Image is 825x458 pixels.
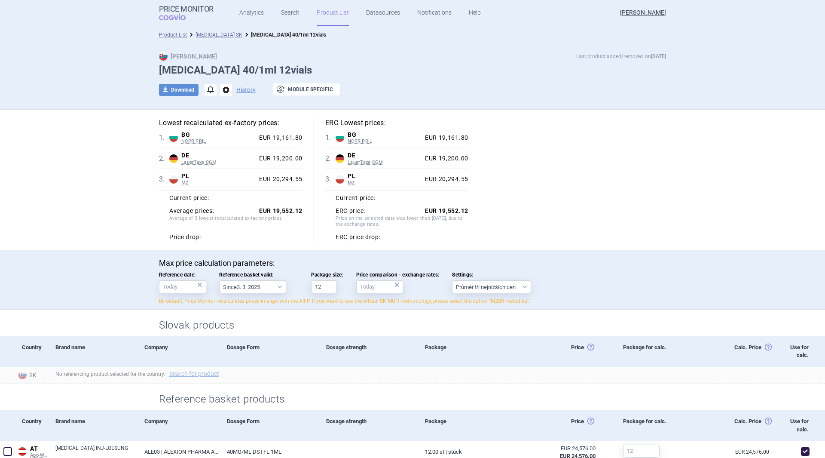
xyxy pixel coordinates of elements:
img: Bulgaria [169,133,178,142]
input: Price comparison - exchange rates:× [356,280,403,293]
strong: Current price: [336,194,376,201]
a: Search for product [169,371,219,377]
strong: ERC price drop: [336,234,381,241]
span: MZ [181,180,256,186]
div: Company [138,336,220,367]
div: Package [419,336,517,367]
input: 12 [623,445,660,458]
span: No referencing product selected for the country. [55,371,223,377]
div: × [394,280,400,289]
span: Package size: [311,272,343,278]
h5: Lowest recalculated ex-factory prices: [159,118,302,128]
li: STRENSIQ 40/1ml 12vials [242,31,326,39]
span: 1 . [325,132,336,143]
div: × [197,280,202,289]
span: 2 . [159,154,169,164]
input: Package size: [311,280,337,293]
img: Slovakia [18,371,27,379]
span: Settings: [452,272,531,278]
div: EUR 20,294.55 [256,175,302,183]
span: LauerTaxe CGM [181,160,256,166]
strong: Price Monitor [159,5,214,13]
div: Use for calc. [772,336,813,367]
li: Strensiq SK [187,31,242,39]
span: NCPR PRIL [348,138,422,144]
li: Product List [159,31,187,39]
img: Germany [336,154,344,163]
p: Max price calculation parameters: [159,258,666,268]
p: By default, Price Monitor recalculates prices in align with the AIFP. If you want to use the offi... [159,298,666,305]
strong: Price drop: [169,234,201,241]
div: EUR 24,576.00 [524,445,596,452]
div: EUR 20,294.55 [422,175,468,183]
div: Country [15,336,49,367]
strong: [MEDICAL_DATA] 40/1ml 12vials [251,32,326,38]
div: Calc. Price [683,336,772,367]
img: Bulgaria [336,133,344,142]
img: Germany [169,154,178,163]
span: Reference date: [159,272,206,278]
button: History [236,87,256,93]
a: EUR 24,576.00 [735,449,772,455]
img: Poland [336,175,344,184]
div: Package for calc. [617,336,683,367]
p: Last product added/removed on [576,52,666,61]
div: Dosage strength [320,336,419,367]
img: SK [159,52,168,61]
h2: Slovak products [159,318,666,332]
span: PL [348,172,422,180]
div: Dosage Form [220,410,319,441]
h1: [MEDICAL_DATA] 40/1ml 12vials [159,64,666,77]
strong: EUR 19,552.12 [259,207,302,214]
div: Price [518,410,617,441]
span: Average of 3 lowest recalculated ex-factory prices [169,215,302,229]
strong: Current price: [169,194,209,201]
strong: Average prices: [169,207,214,215]
div: Calc. Price [683,410,772,441]
span: BG [348,131,422,139]
span: 2 . [325,154,336,164]
span: LauerTaxe CGM [348,160,422,166]
div: Package for calc. [617,410,683,441]
input: Reference date:× [159,280,206,293]
span: 3 . [159,174,169,184]
div: Use for calc. [772,410,813,441]
div: Brand name [49,336,138,367]
span: COGVIO [159,13,198,20]
button: Module specific [273,83,340,95]
div: Dosage strength [320,410,419,441]
img: Poland [169,175,178,184]
span: Price comparison - exchange rates: [356,272,440,278]
span: 1 . [159,132,169,143]
span: BG [181,131,256,139]
div: EUR 19,161.80 [256,134,302,142]
select: Settings: [452,280,531,293]
div: Company [138,410,220,441]
strong: ERC price: [336,207,365,215]
div: Brand name [49,410,138,441]
span: 3 . [325,174,336,184]
span: Reference basket valid: [219,272,298,278]
span: SK [15,369,49,380]
a: Product List [159,32,187,38]
div: EUR 19,161.80 [422,134,468,142]
a: [MEDICAL_DATA] SK [196,32,242,38]
div: EUR 19,200.00 [422,155,468,163]
strong: [PERSON_NAME] [159,53,217,60]
button: Download [159,84,199,96]
span: NCPR PRIL [181,138,256,144]
a: Price MonitorCOGVIO [159,5,214,21]
div: Price [518,336,617,367]
div: Package [419,410,517,441]
span: AT [30,445,49,453]
span: MZ [348,180,422,186]
strong: EUR 19,552.12 [425,207,468,214]
span: Price on the selected date was lower than [DATE], due to the exchange rates. [336,215,468,229]
h2: Reference basket products [159,392,292,406]
span: DE [181,152,256,160]
select: Reference basket valid: [219,280,286,293]
img: Austria [18,447,27,456]
span: PL [181,172,256,180]
span: DE [348,152,422,160]
div: Country [15,410,49,441]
